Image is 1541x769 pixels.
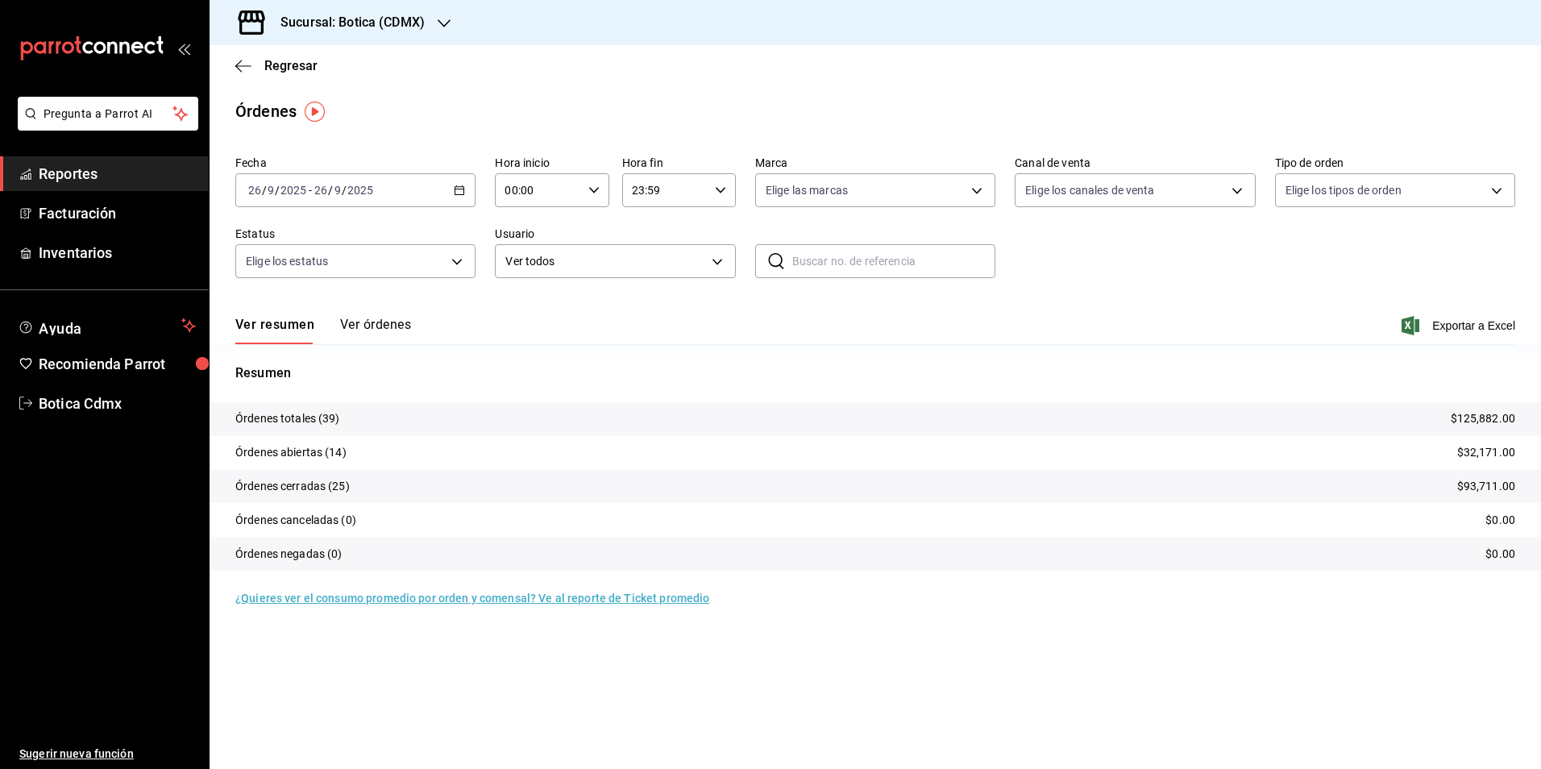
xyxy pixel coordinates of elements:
[1275,157,1515,168] label: Tipo de orden
[264,58,318,73] span: Regresar
[309,184,312,197] span: -
[792,245,995,277] input: Buscar no. de referencia
[1485,512,1515,529] p: $0.00
[235,228,476,239] label: Estatus
[246,253,328,269] span: Elige los estatus
[39,393,196,414] span: Botica Cdmx
[305,102,325,122] img: Tooltip marker
[495,228,735,239] label: Usuario
[328,184,333,197] span: /
[1015,157,1255,168] label: Canal de venta
[340,317,411,344] button: Ver órdenes
[1457,444,1515,461] p: $32,171.00
[247,184,262,197] input: --
[1451,410,1515,427] p: $125,882.00
[505,253,705,270] span: Ver todos
[268,13,425,32] h3: Sucursal: Botica (CDMX)
[235,546,343,563] p: Órdenes negadas (0)
[235,592,709,605] a: ¿Quieres ver el consumo promedio por orden y comensal? Ve al reporte de Ticket promedio
[347,184,374,197] input: ----
[235,410,340,427] p: Órdenes totales (39)
[39,202,196,224] span: Facturación
[1025,182,1154,198] span: Elige los canales de venta
[267,184,275,197] input: --
[280,184,307,197] input: ----
[235,444,347,461] p: Órdenes abiertas (14)
[1405,316,1515,335] button: Exportar a Excel
[235,58,318,73] button: Regresar
[39,316,175,335] span: Ayuda
[1457,478,1515,495] p: $93,711.00
[622,157,736,168] label: Hora fin
[342,184,347,197] span: /
[755,157,995,168] label: Marca
[262,184,267,197] span: /
[314,184,328,197] input: --
[39,163,196,185] span: Reportes
[177,42,190,55] button: open_drawer_menu
[39,242,196,264] span: Inventarios
[39,353,196,375] span: Recomienda Parrot
[11,117,198,134] a: Pregunta a Parrot AI
[235,99,297,123] div: Órdenes
[44,106,173,123] span: Pregunta a Parrot AI
[1286,182,1402,198] span: Elige los tipos de orden
[235,512,356,529] p: Órdenes canceladas (0)
[235,364,1515,383] p: Resumen
[275,184,280,197] span: /
[766,182,848,198] span: Elige las marcas
[18,97,198,131] button: Pregunta a Parrot AI
[235,157,476,168] label: Fecha
[235,317,411,344] div: navigation tabs
[19,746,196,763] span: Sugerir nueva función
[235,317,314,344] button: Ver resumen
[1485,546,1515,563] p: $0.00
[235,478,350,495] p: Órdenes cerradas (25)
[495,157,609,168] label: Hora inicio
[334,184,342,197] input: --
